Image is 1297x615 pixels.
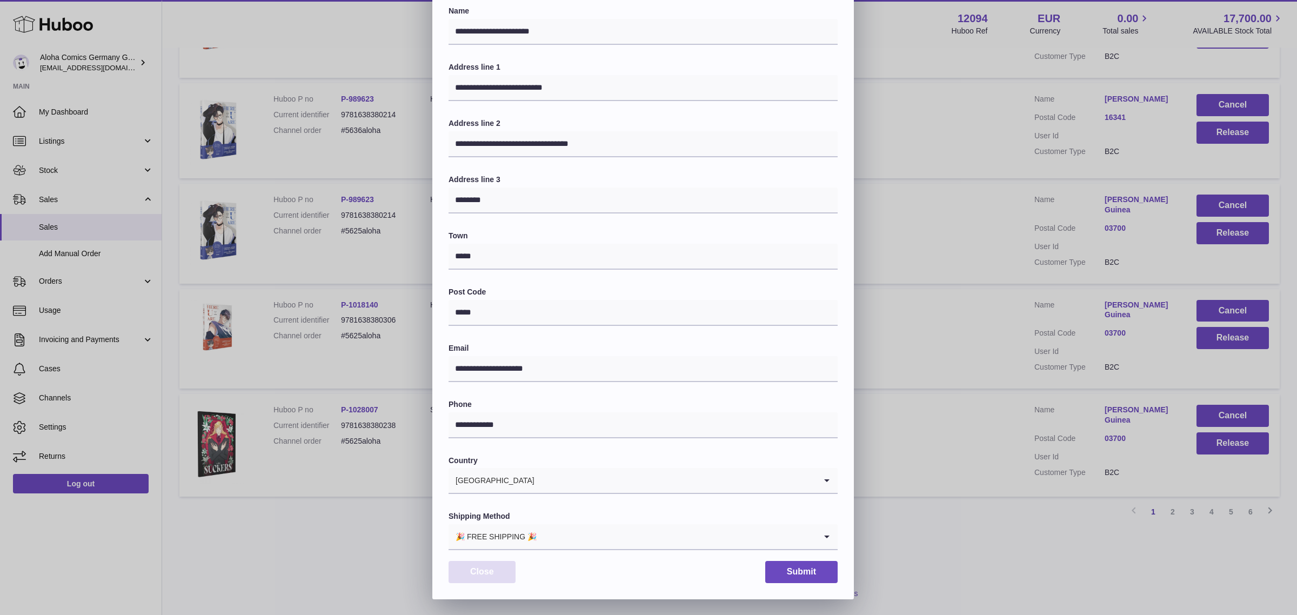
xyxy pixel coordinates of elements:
label: Name [449,6,838,16]
label: Address line 3 [449,175,838,185]
input: Search for option [537,524,816,549]
label: Country [449,456,838,466]
div: Search for option [449,524,838,550]
span: 🎉 FREE SHIPPING 🎉 [449,524,537,549]
label: Email [449,343,838,353]
input: Search for option [535,468,816,493]
label: Post Code [449,287,838,297]
div: Search for option [449,468,838,494]
label: Address line 1 [449,62,838,72]
label: Phone [449,399,838,410]
label: Address line 2 [449,118,838,129]
label: Town [449,231,838,241]
button: Submit [765,561,838,583]
span: [GEOGRAPHIC_DATA] [449,468,535,493]
button: Close [449,561,516,583]
label: Shipping Method [449,511,838,522]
